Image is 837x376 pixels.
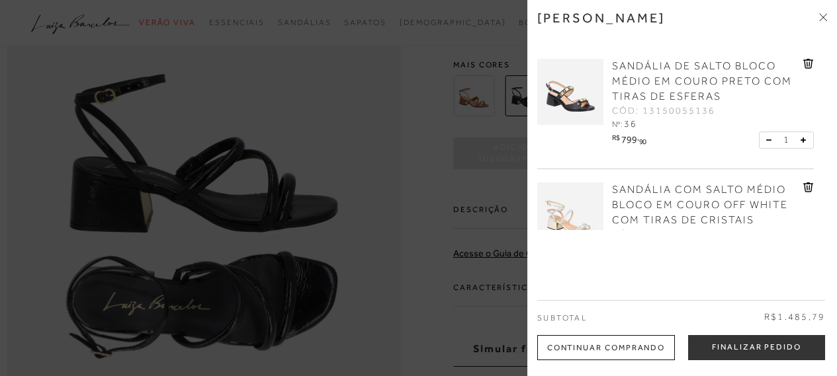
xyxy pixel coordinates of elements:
[612,184,788,226] span: SANDÁLIA COM SALTO MÉDIO BLOCO EM COURO OFF WHITE COM TIRAS DE CRISTAIS
[537,313,587,322] span: Subtotal
[621,134,637,145] span: 799
[612,59,800,104] a: SANDÁLIA DE SALTO BLOCO MÉDIO EM COURO PRETO COM TIRAS DE ESFERAS
[637,134,646,141] i: ,
[537,10,666,26] h3: [PERSON_NAME]
[764,311,825,324] span: R$1.485,79
[612,228,722,241] span: CÓD: 131300151536
[537,182,603,248] img: SANDÁLIA COM SALTO MÉDIO BLOCO EM COURO OFF WHITE COM TIRAS DE CRISTAIS
[612,134,619,141] i: R$
[783,133,789,147] span: 1
[612,60,792,102] span: SANDÁLIA DE SALTO BLOCO MÉDIO EM COURO PRETO COM TIRAS DE ESFERAS
[624,118,637,129] span: 36
[537,335,675,360] div: Continuar Comprando
[537,59,603,125] img: SANDÁLIA DE SALTO BLOCO MÉDIO EM COURO PRETO COM TIRAS DE ESFERAS
[612,182,800,228] a: SANDÁLIA COM SALTO MÉDIO BLOCO EM COURO OFF WHITE COM TIRAS DE CRISTAIS
[612,104,715,118] span: CÓD: 13150055136
[639,137,646,145] span: 90
[688,335,825,360] button: Finalizar Pedido
[612,120,623,129] span: Nº:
